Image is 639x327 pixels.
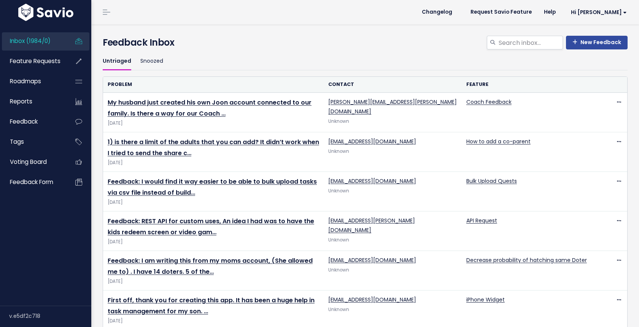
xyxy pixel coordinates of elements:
[328,177,416,185] a: [EMAIL_ADDRESS][DOMAIN_NAME]
[140,52,163,70] a: Snoozed
[10,158,47,166] span: Voting Board
[2,32,63,50] a: Inbox (1984/0)
[328,217,415,234] a: [EMAIL_ADDRESS][PERSON_NAME][DOMAIN_NAME]
[108,296,315,316] a: First off, thank you for creating this app. It has been a huge help in task management for my son. …
[108,238,319,246] span: [DATE]
[466,138,531,145] a: How to add a co-parent
[566,36,628,49] a: New Feedback
[10,77,41,85] span: Roadmaps
[10,117,38,125] span: Feedback
[108,98,312,118] a: My husband just created his own Joon account connected to our family. Is there a way for our Coach …
[328,267,349,273] span: Unknown
[498,36,563,49] input: Search inbox...
[466,177,517,185] a: Bulk Upload Quests
[538,6,562,18] a: Help
[2,52,63,70] a: Feature Requests
[108,278,319,286] span: [DATE]
[103,52,131,70] a: Untriaged
[328,256,416,264] a: [EMAIL_ADDRESS][DOMAIN_NAME]
[108,317,319,325] span: [DATE]
[108,119,319,127] span: [DATE]
[328,138,416,145] a: [EMAIL_ADDRESS][DOMAIN_NAME]
[10,37,51,45] span: Inbox (1984/0)
[328,296,416,303] a: [EMAIL_ADDRESS][DOMAIN_NAME]
[2,93,63,110] a: Reports
[328,188,349,194] span: Unknown
[328,98,457,115] a: [PERSON_NAME][EMAIL_ADDRESS][PERSON_NAME][DOMAIN_NAME]
[462,77,600,92] th: Feature
[571,10,627,15] span: Hi [PERSON_NAME]
[16,4,75,21] img: logo-white.9d6f32f41409.svg
[103,77,324,92] th: Problem
[328,237,349,243] span: Unknown
[10,97,32,105] span: Reports
[466,256,587,264] a: Decrease probability of hatching same Doter
[328,306,349,313] span: Unknown
[108,198,319,206] span: [DATE]
[108,177,317,197] a: Feedback: I would find it way easier to be able to bulk upload tasks via csv file instead of build…
[324,77,462,92] th: Contact
[328,148,349,154] span: Unknown
[108,159,319,167] span: [DATE]
[464,6,538,18] a: Request Savio Feature
[2,133,63,151] a: Tags
[9,306,91,326] div: v.e5df2c718
[108,256,313,276] a: Feedback: I am writing this from my moms account, (She allowed me to) . I have 14 doters. 5 of the…
[2,153,63,171] a: Voting Board
[108,217,314,237] a: Feedback: REST API for custom uses, An idea I had was to have the kids redeem screen or video gam…
[2,73,63,90] a: Roadmaps
[466,217,497,224] a: API Request
[422,10,452,15] span: Changelog
[103,52,628,70] ul: Filter feature requests
[466,296,505,303] a: iPhone Widget
[10,57,60,65] span: Feature Requests
[466,98,512,106] a: Coach Feedback
[10,178,53,186] span: Feedback form
[2,173,63,191] a: Feedback form
[10,138,24,146] span: Tags
[562,6,633,18] a: Hi [PERSON_NAME]
[328,118,349,124] span: Unknown
[2,113,63,130] a: Feedback
[108,138,319,157] a: 1) is there a limit of the adults that you can add? It didn’t work when I tried to send the share c…
[103,36,628,49] h4: Feedback Inbox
